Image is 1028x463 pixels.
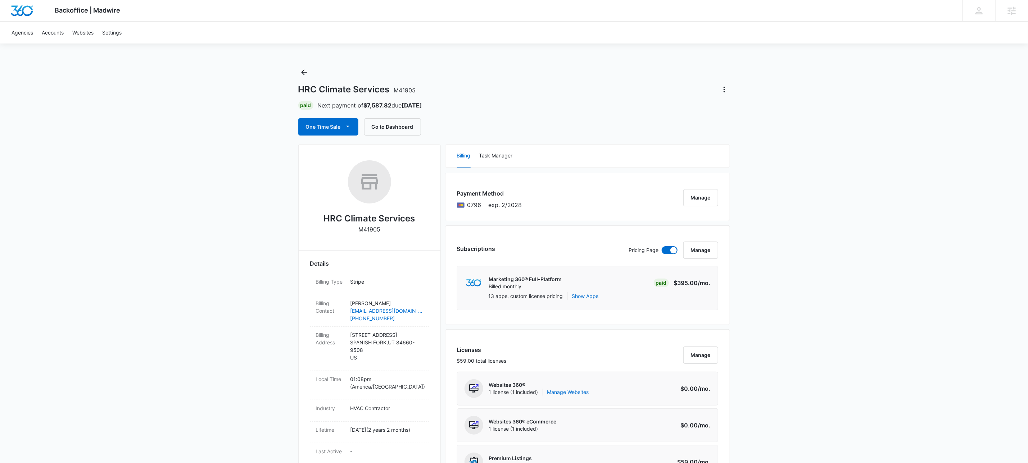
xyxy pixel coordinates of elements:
[489,381,589,389] p: Websites 360®
[402,102,422,109] strong: [DATE]
[489,276,562,283] p: Marketing 360® Full-Platform
[466,279,481,287] img: marketing360Logo
[677,384,711,393] p: $0.00
[683,347,718,364] button: Manage
[68,22,98,43] a: Websites
[350,448,423,455] p: -
[310,295,429,327] div: Billing Contact[PERSON_NAME][EMAIL_ADDRESS][DOMAIN_NAME][PHONE_NUMBER]
[677,421,711,430] p: $0.00
[489,418,557,425] p: Websites 360® eCommerce
[298,67,310,78] button: Back
[316,331,345,346] dt: Billing Address
[316,299,345,315] dt: Billing Contact
[457,145,471,168] button: Billing
[318,101,422,110] p: Next payment of due
[350,426,423,434] p: [DATE] ( 2 years 2 months )
[316,404,345,412] dt: Industry
[457,189,522,198] h3: Payment Method
[457,357,507,365] p: $59.00 total licenses
[467,201,481,209] span: Mastercard ending with
[316,278,345,285] dt: Billing Type
[310,259,329,268] span: Details
[98,22,126,43] a: Settings
[674,279,711,287] p: $395.00
[350,278,423,285] p: Stripe
[350,315,423,322] a: [PHONE_NUMBER]
[629,246,659,254] p: Pricing Page
[654,279,669,287] div: Paid
[298,84,416,95] h1: HRC Climate Services
[698,385,711,392] span: /mo.
[683,242,718,259] button: Manage
[489,292,563,300] p: 13 apps, custom license pricing
[394,87,416,94] span: M41905
[698,422,711,429] span: /mo.
[350,404,423,412] p: HVAC Contractor
[55,6,121,14] span: Backoffice | Madwire
[489,201,522,209] span: exp. 2/2028
[350,331,423,361] p: [STREET_ADDRESS] SPANISH FORK , UT 84660-9508 US
[350,307,423,315] a: [EMAIL_ADDRESS][DOMAIN_NAME]
[350,375,423,390] p: 01:08pm ( America/[GEOGRAPHIC_DATA] )
[316,375,345,383] dt: Local Time
[364,102,392,109] strong: $7,587.82
[364,118,421,136] button: Go to Dashboard
[457,345,507,354] h3: Licenses
[489,425,557,432] span: 1 license (1 included)
[37,22,68,43] a: Accounts
[479,145,513,168] button: Task Manager
[298,101,313,110] div: Paid
[310,274,429,295] div: Billing TypeStripe
[489,389,589,396] span: 1 license (1 included)
[719,84,730,95] button: Actions
[358,225,380,234] p: M41905
[310,327,429,371] div: Billing Address[STREET_ADDRESS]SPANISH FORK,UT 84660-9508US
[489,283,562,290] p: Billed monthly
[683,189,718,206] button: Manage
[316,448,345,455] dt: Last Active
[310,371,429,400] div: Local Time01:08pm (America/[GEOGRAPHIC_DATA])
[324,212,415,225] h2: HRC Climate Services
[298,118,358,136] button: One Time Sale
[489,455,532,462] p: Premium Listings
[310,400,429,422] div: IndustryHVAC Contractor
[7,22,37,43] a: Agencies
[547,389,589,396] a: Manage Websites
[572,292,599,300] button: Show Apps
[316,426,345,434] dt: Lifetime
[698,279,711,286] span: /mo.
[350,299,423,307] p: [PERSON_NAME]
[457,244,495,253] h3: Subscriptions
[310,422,429,443] div: Lifetime[DATE](2 years 2 months)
